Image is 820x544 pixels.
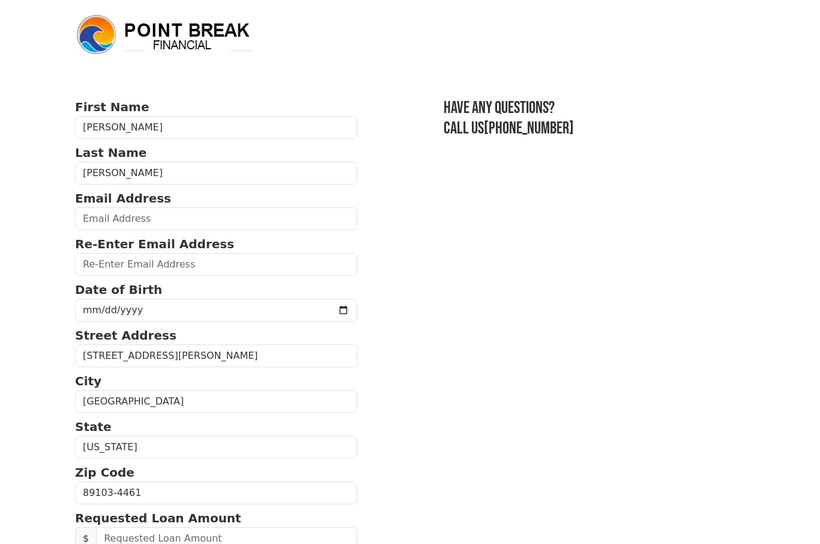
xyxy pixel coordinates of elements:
a: [PHONE_NUMBER] [484,118,574,138]
strong: City [75,374,101,388]
h3: Have any questions? [444,98,745,118]
input: Last Name [75,162,357,185]
img: logo.png [75,13,255,57]
input: Re-Enter Email Address [75,253,357,276]
input: City [75,390,357,413]
input: Zip Code [75,481,357,504]
input: First Name [75,116,357,139]
input: Street Address [75,344,357,367]
input: Email Address [75,207,357,230]
strong: Re-Enter Email Address [75,237,234,251]
h3: Call us [444,118,745,139]
strong: State [75,420,112,434]
strong: Zip Code [75,465,134,480]
strong: Date of Birth [75,283,162,297]
strong: Last Name [75,145,146,160]
strong: Requested Loan Amount [75,511,241,525]
strong: Street Address [75,328,176,343]
strong: First Name [75,100,149,114]
strong: Email Address [75,191,171,206]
